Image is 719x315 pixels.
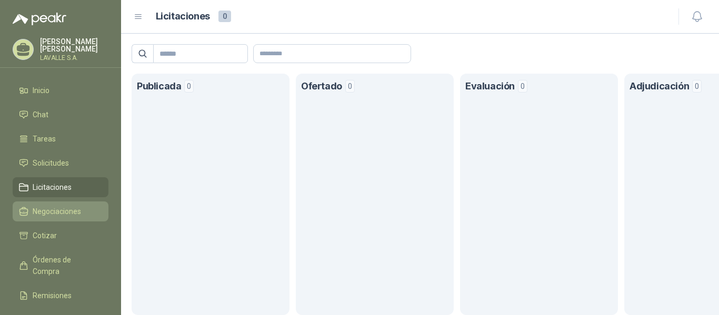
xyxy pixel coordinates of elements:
[13,153,108,173] a: Solicitudes
[13,226,108,246] a: Cotizar
[33,254,98,277] span: Órdenes de Compra
[13,129,108,149] a: Tareas
[33,290,72,301] span: Remisiones
[33,157,69,169] span: Solicitudes
[33,206,81,217] span: Negociaciones
[184,80,194,93] span: 0
[33,109,48,120] span: Chat
[13,250,108,281] a: Órdenes de Compra
[218,11,231,22] span: 0
[13,105,108,125] a: Chat
[301,79,342,94] h1: Ofertado
[33,133,56,145] span: Tareas
[33,181,72,193] span: Licitaciones
[345,80,355,93] span: 0
[33,85,49,96] span: Inicio
[13,286,108,306] a: Remisiones
[13,201,108,221] a: Negociaciones
[156,9,210,24] h1: Licitaciones
[518,80,527,93] span: 0
[13,80,108,100] a: Inicio
[40,55,108,61] p: LAVALLE S.A.
[13,13,66,25] img: Logo peakr
[692,80,702,93] span: 0
[13,177,108,197] a: Licitaciones
[137,79,181,94] h1: Publicada
[33,230,57,241] span: Cotizar
[40,38,108,53] p: [PERSON_NAME] [PERSON_NAME]
[465,79,515,94] h1: Evaluación
[630,79,689,94] h1: Adjudicación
